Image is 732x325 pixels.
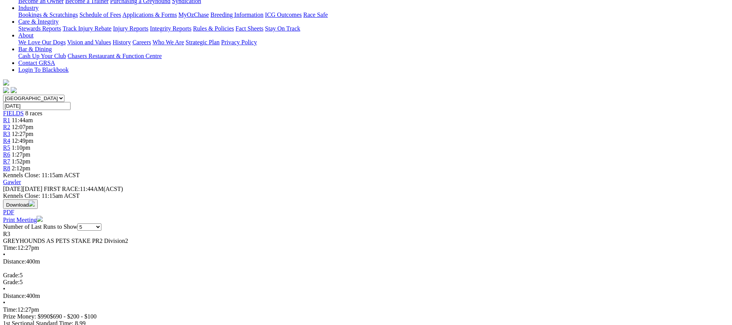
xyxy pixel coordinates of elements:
div: Bar & Dining [18,53,729,60]
img: facebook.svg [3,87,9,93]
div: Prize Money: $990 [3,313,729,320]
img: twitter.svg [11,87,17,93]
div: Industry [18,11,729,18]
a: Fact Sheets [236,25,263,32]
a: Track Injury Rebate [63,25,111,32]
span: FIRST RACE: [44,186,80,192]
a: Contact GRSA [18,60,55,66]
a: Privacy Policy [221,39,257,45]
span: [DATE] [3,186,23,192]
div: Care & Integrity [18,25,729,32]
a: Bar & Dining [18,46,52,52]
a: MyOzChase [178,11,209,18]
a: Strategic Plan [186,39,220,45]
span: Time: [3,244,18,251]
span: [DATE] [3,186,42,192]
a: Rules & Policies [193,25,234,32]
span: 11:44AM(ACST) [44,186,123,192]
a: R7 [3,158,10,165]
span: 12:27pm [12,131,34,137]
span: Grade: [3,272,20,278]
div: GREYHOUNDS AS PETS STAKE PR2 Division2 [3,238,729,244]
a: Login To Blackbook [18,66,69,73]
div: Download [3,209,729,216]
a: Industry [18,5,39,11]
span: 1:52pm [12,158,30,165]
span: Time: [3,306,18,313]
a: Injury Reports [113,25,148,32]
span: 12:07pm [12,124,34,130]
a: R6 [3,151,10,158]
span: • [3,251,5,258]
a: Bookings & Scratchings [18,11,78,18]
a: R4 [3,137,10,144]
a: R8 [3,165,10,171]
span: R3 [3,231,10,237]
input: Select date [3,102,71,110]
span: • [3,286,5,292]
span: Grade: [3,279,20,285]
button: Download [3,199,38,209]
a: History [112,39,131,45]
a: Vision and Values [67,39,111,45]
div: 5 [3,272,729,279]
span: 1:27pm [12,151,30,158]
span: • [3,299,5,306]
div: 12:27pm [3,244,729,251]
div: About [18,39,729,46]
div: 5 [3,279,729,286]
a: FIELDS [3,110,24,116]
a: We Love Our Dogs [18,39,66,45]
a: ICG Outcomes [265,11,302,18]
a: Schedule of Fees [79,11,121,18]
a: Careers [132,39,151,45]
a: Race Safe [303,11,327,18]
div: 400m [3,293,729,299]
a: R5 [3,144,10,151]
span: 11:44am [12,117,33,123]
span: 12:49pm [12,137,34,144]
img: printer.svg [37,216,43,222]
a: Care & Integrity [18,18,59,25]
a: Stay On Track [265,25,300,32]
span: 8 races [25,110,42,116]
div: 12:27pm [3,306,729,313]
a: Integrity Reports [150,25,191,32]
a: Print Meeting [3,217,43,223]
span: Distance: [3,258,26,265]
div: 400m [3,258,729,265]
span: 2:12pm [12,165,30,171]
img: logo-grsa-white.png [3,79,9,86]
span: 1:10pm [12,144,30,151]
a: Chasers Restaurant & Function Centre [67,53,162,59]
a: About [18,32,34,39]
a: Stewards Reports [18,25,61,32]
div: Kennels Close: 11:15am ACST [3,192,729,199]
a: R2 [3,124,10,130]
a: R1 [3,117,10,123]
span: Kennels Close: 11:15am ACST [3,172,80,178]
a: Applications & Forms [122,11,177,18]
span: Distance: [3,293,26,299]
span: $690 - $200 - $100 [50,313,97,320]
a: PDF [3,209,14,215]
img: download.svg [29,200,35,207]
div: Number of Last Runs to Show [3,223,729,231]
a: Breeding Information [210,11,263,18]
a: Cash Up Your Club [18,53,66,59]
a: R3 [3,131,10,137]
a: Gawler [3,179,21,185]
a: Who We Are [152,39,184,45]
